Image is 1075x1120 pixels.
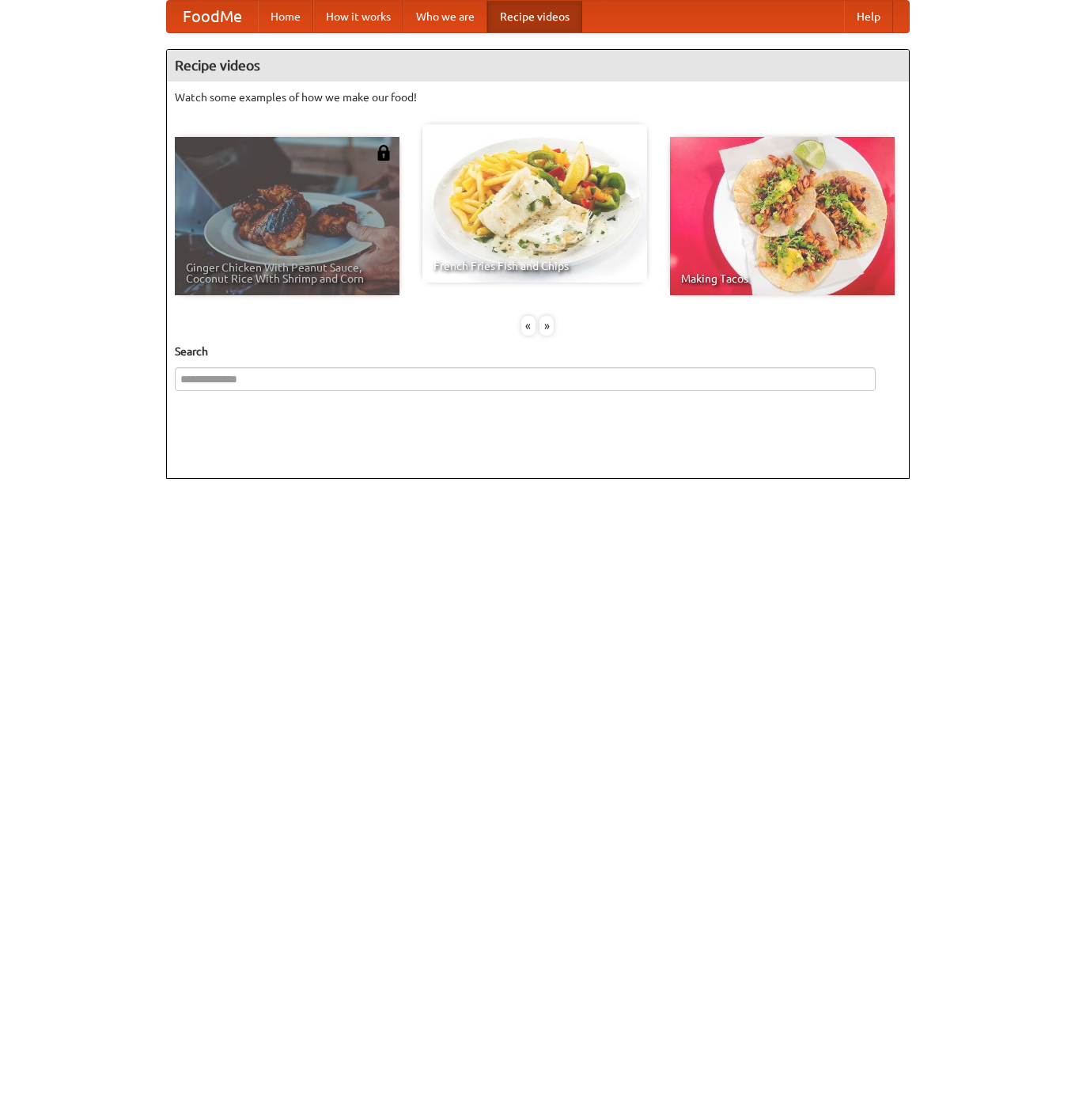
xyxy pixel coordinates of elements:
[670,137,895,295] a: Making Tacos
[521,316,536,336] div: «
[167,50,909,82] h4: Recipe videos
[539,316,554,336] div: »
[844,1,893,32] a: Help
[258,1,313,32] a: Home
[422,124,647,283] a: French Fries Fish and Chips
[433,260,636,271] span: French Fries Fish and Chips
[376,145,392,161] img: 483408.png
[175,89,901,105] p: Watch some examples of how we make our food!
[313,1,403,32] a: How it works
[403,1,487,32] a: Who we are
[487,1,582,32] a: Recipe videos
[167,1,258,32] a: FoodMe
[175,344,901,359] h5: Search
[681,273,884,284] span: Making Tacos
